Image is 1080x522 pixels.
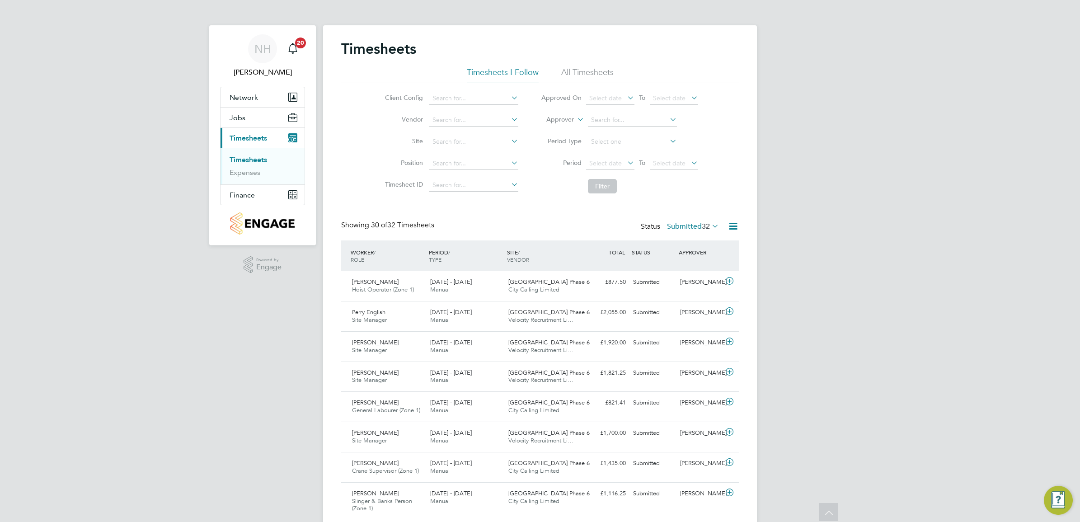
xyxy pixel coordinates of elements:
[429,92,518,105] input: Search for...
[429,114,518,127] input: Search for...
[341,221,436,230] div: Showing
[702,222,710,231] span: 32
[582,456,629,471] div: £1,435.00
[382,115,423,123] label: Vendor
[508,399,590,406] span: [GEOGRAPHIC_DATA] Phase 6
[430,459,472,467] span: [DATE] - [DATE]
[230,134,267,142] span: Timesheets
[582,335,629,350] div: £1,920.00
[629,244,676,260] div: STATUS
[533,115,574,124] label: Approver
[430,278,472,286] span: [DATE] - [DATE]
[352,429,399,437] span: [PERSON_NAME]
[352,399,399,406] span: [PERSON_NAME]
[221,128,305,148] button: Timesheets
[561,67,614,83] li: All Timesheets
[508,437,573,444] span: Velocity Recruitment Li…
[230,212,294,235] img: countryside-properties-logo-retina.png
[352,369,399,376] span: [PERSON_NAME]
[430,369,472,376] span: [DATE] - [DATE]
[382,180,423,188] label: Timesheet ID
[641,221,721,233] div: Status
[352,489,399,497] span: [PERSON_NAME]
[508,406,559,414] span: City Calling Limited
[629,305,676,320] div: Submitted
[629,395,676,410] div: Submitted
[589,94,622,102] span: Select date
[382,94,423,102] label: Client Config
[371,221,387,230] span: 30 of
[582,395,629,410] div: £821.41
[371,221,434,230] span: 32 Timesheets
[221,185,305,205] button: Finance
[284,34,302,63] a: 20
[629,366,676,381] div: Submitted
[220,212,305,235] a: Go to home page
[541,159,582,167] label: Period
[508,278,590,286] span: [GEOGRAPHIC_DATA] Phase 6
[629,456,676,471] div: Submitted
[508,308,590,316] span: [GEOGRAPHIC_DATA] Phase 6
[430,406,450,414] span: Manual
[352,278,399,286] span: [PERSON_NAME]
[230,191,255,199] span: Finance
[629,486,676,501] div: Submitted
[429,136,518,148] input: Search for...
[653,94,686,102] span: Select date
[508,286,559,293] span: City Calling Limited
[508,376,573,384] span: Velocity Recruitment Li…
[348,244,427,268] div: WORKER
[374,249,376,256] span: /
[430,376,450,384] span: Manual
[230,155,267,164] a: Timesheets
[508,346,573,354] span: Velocity Recruitment Li…
[256,263,282,271] span: Engage
[676,426,723,441] div: [PERSON_NAME]
[430,339,472,346] span: [DATE] - [DATE]
[382,137,423,145] label: Site
[676,275,723,290] div: [PERSON_NAME]
[221,87,305,107] button: Network
[430,497,450,505] span: Manual
[352,406,420,414] span: General Labourer (Zone 1)
[351,256,364,263] span: ROLE
[508,489,590,497] span: [GEOGRAPHIC_DATA] Phase 6
[676,366,723,381] div: [PERSON_NAME]
[295,38,306,48] span: 20
[676,456,723,471] div: [PERSON_NAME]
[508,497,559,505] span: City Calling Limited
[629,335,676,350] div: Submitted
[430,308,472,316] span: [DATE] - [DATE]
[653,159,686,167] span: Select date
[352,497,412,513] span: Slinger & Banks Person (Zone 1)
[352,316,387,324] span: Site Manager
[352,286,414,293] span: Hoist Operator (Zone 1)
[629,426,676,441] div: Submitted
[448,249,450,256] span: /
[427,244,505,268] div: PERIOD
[629,275,676,290] div: Submitted
[352,437,387,444] span: Site Manager
[588,114,677,127] input: Search for...
[589,159,622,167] span: Select date
[430,286,450,293] span: Manual
[541,94,582,102] label: Approved On
[507,256,529,263] span: VENDOR
[221,108,305,127] button: Jobs
[429,157,518,170] input: Search for...
[220,34,305,78] a: NH[PERSON_NAME]
[467,67,539,83] li: Timesheets I Follow
[352,467,419,475] span: Crane Supervisor (Zone 1)
[676,335,723,350] div: [PERSON_NAME]
[582,275,629,290] div: £877.50
[582,426,629,441] div: £1,700.00
[508,316,573,324] span: Velocity Recruitment Li…
[352,346,387,354] span: Site Manager
[508,459,590,467] span: [GEOGRAPHIC_DATA] Phase 6
[341,40,416,58] h2: Timesheets
[221,148,305,184] div: Timesheets
[230,93,258,102] span: Network
[609,249,625,256] span: TOTAL
[430,346,450,354] span: Manual
[352,308,385,316] span: Perry English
